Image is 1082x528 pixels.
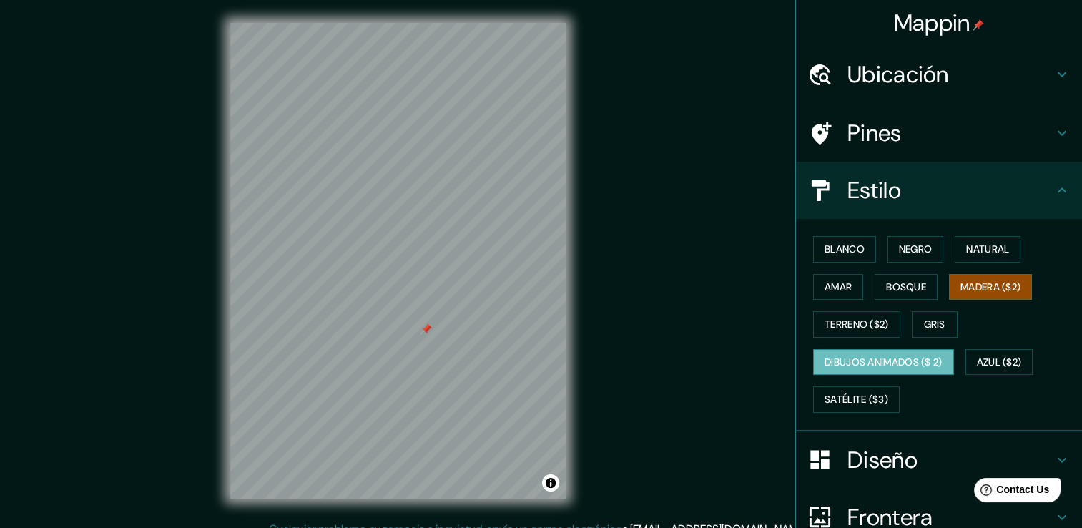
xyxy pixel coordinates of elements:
[825,353,943,371] font: Dibujos animados ($ 2)
[813,311,900,338] button: Terreno ($2)
[977,353,1022,371] font: Azul ($2)
[825,391,888,409] font: Satélite ($3)
[949,274,1032,300] button: Madera ($2)
[847,60,1053,89] h4: Ubicación
[796,162,1082,219] div: Estilo
[813,236,876,263] button: Blanco
[825,278,852,296] font: Amar
[230,23,566,499] canvas: Mapa
[813,386,900,413] button: Satélite ($3)
[912,311,958,338] button: Gris
[894,8,970,38] font: Mappin
[825,240,865,258] font: Blanco
[955,472,1066,512] iframe: Help widget launcher
[813,274,863,300] button: Amar
[542,474,559,492] button: Alternar atribución
[887,236,944,263] button: Negro
[886,278,926,296] font: Bosque
[796,104,1082,162] div: Pines
[825,316,889,333] font: Terreno ($2)
[955,236,1020,263] button: Natural
[966,240,1009,258] font: Natural
[796,431,1082,489] div: Diseño
[796,46,1082,103] div: Ubicación
[960,278,1020,296] font: Madera ($2)
[875,274,938,300] button: Bosque
[847,446,1053,474] h4: Diseño
[813,349,954,376] button: Dibujos animados ($ 2)
[973,19,984,31] img: pin-icon.png
[847,119,1053,147] h4: Pines
[965,349,1033,376] button: Azul ($2)
[847,176,1053,205] h4: Estilo
[899,240,933,258] font: Negro
[924,316,945,333] font: Gris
